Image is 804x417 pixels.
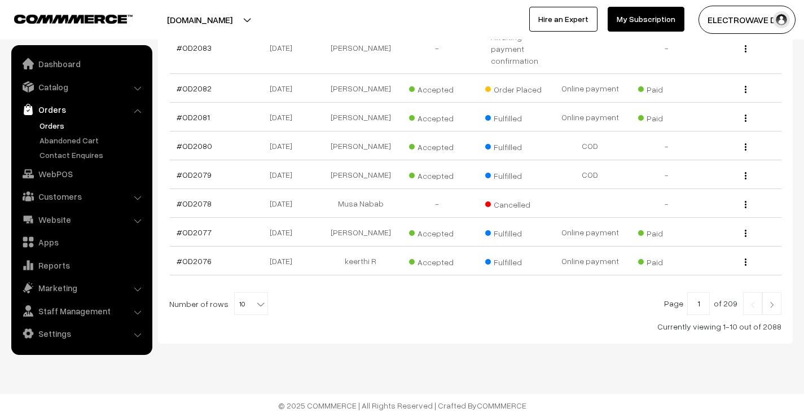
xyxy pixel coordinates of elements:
[323,189,399,218] td: Musa Nabab
[14,186,148,207] a: Customers
[485,196,542,210] span: Cancelled
[246,218,323,247] td: [DATE]
[14,15,133,23] img: COMMMERCE
[399,189,476,218] td: -
[37,120,148,131] a: Orders
[773,11,790,28] img: user
[14,323,148,344] a: Settings
[14,255,148,275] a: Reports
[767,301,777,308] img: Right
[177,112,210,122] a: #OD2081
[246,189,323,218] td: [DATE]
[177,84,212,93] a: #OD2082
[714,299,737,308] span: of 209
[629,160,705,189] td: -
[485,253,542,268] span: Fulfilled
[177,141,212,151] a: #OD2080
[14,99,148,120] a: Orders
[323,160,399,189] td: [PERSON_NAME]
[409,225,465,239] span: Accepted
[552,131,629,160] td: COD
[745,45,746,52] img: Menu
[552,103,629,131] td: Online payment
[177,43,212,52] a: #OD2083
[409,109,465,124] span: Accepted
[323,247,399,275] td: keerthi R
[177,227,212,237] a: #OD2077
[246,247,323,275] td: [DATE]
[552,160,629,189] td: COD
[745,201,746,208] img: Menu
[552,74,629,103] td: Online payment
[128,6,272,34] button: [DOMAIN_NAME]
[638,109,695,124] span: Paid
[169,298,229,310] span: Number of rows
[37,149,148,161] a: Contact Enquires
[608,7,684,32] a: My Subscription
[529,7,597,32] a: Hire an Expert
[745,230,746,237] img: Menu
[323,74,399,103] td: [PERSON_NAME]
[629,21,705,74] td: -
[323,218,399,247] td: [PERSON_NAME]
[14,232,148,252] a: Apps
[14,164,148,184] a: WebPOS
[552,218,629,247] td: Online payment
[745,115,746,122] img: Menu
[745,86,746,93] img: Menu
[485,109,542,124] span: Fulfilled
[246,21,323,74] td: [DATE]
[485,138,542,153] span: Fulfilled
[235,293,267,315] span: 10
[485,167,542,182] span: Fulfilled
[477,401,526,410] a: COMMMERCE
[629,131,705,160] td: -
[323,103,399,131] td: [PERSON_NAME]
[14,278,148,298] a: Marketing
[698,6,796,34] button: ELECTROWAVE DE…
[14,54,148,74] a: Dashboard
[14,11,113,25] a: COMMMERCE
[745,172,746,179] img: Menu
[748,301,758,308] img: Left
[638,81,695,95] span: Paid
[399,21,476,74] td: -
[234,292,268,315] span: 10
[485,81,542,95] span: Order Placed
[246,131,323,160] td: [DATE]
[14,301,148,321] a: Staff Management
[37,134,148,146] a: Abandoned Cart
[246,103,323,131] td: [DATE]
[409,138,465,153] span: Accepted
[177,199,212,208] a: #OD2078
[409,81,465,95] span: Accepted
[638,225,695,239] span: Paid
[552,247,629,275] td: Online payment
[629,189,705,218] td: -
[409,167,465,182] span: Accepted
[664,299,683,308] span: Page
[638,253,695,268] span: Paid
[745,258,746,266] img: Menu
[177,256,212,266] a: #OD2076
[246,74,323,103] td: [DATE]
[246,160,323,189] td: [DATE]
[169,321,781,332] div: Currently viewing 1-10 out of 2088
[323,21,399,74] td: [PERSON_NAME]
[323,131,399,160] td: [PERSON_NAME]
[177,170,212,179] a: #OD2079
[409,253,465,268] span: Accepted
[485,225,542,239] span: Fulfilled
[14,77,148,97] a: Catalog
[14,209,148,230] a: Website
[745,143,746,151] img: Menu
[482,28,546,67] span: Awaiting payment confirmation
